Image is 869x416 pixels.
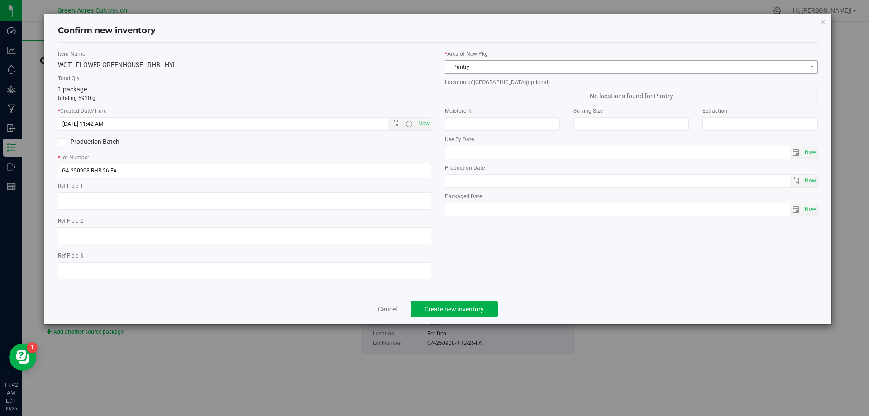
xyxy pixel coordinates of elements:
span: Pantry [445,61,807,73]
label: Packaged Date [445,192,818,201]
span: select [790,146,803,159]
span: Set Current date [803,174,818,187]
button: Create new inventory [411,301,498,317]
span: select [802,175,817,187]
span: Create new inventory [425,306,484,313]
span: select [802,203,817,216]
label: Use By Date [445,135,818,143]
label: Extraction [702,107,818,115]
label: Moisture % [445,107,560,115]
h4: Confirm new inventory [58,25,156,37]
span: select [790,175,803,187]
span: Open the time view [401,120,417,128]
label: Serving Size [573,107,689,115]
a: Cancel [378,305,397,314]
label: Production Date [445,164,818,172]
label: Ref Field 2 [58,217,431,225]
label: Lot Number [58,153,431,162]
label: Created Date/Time [58,107,431,115]
span: select [802,146,817,159]
span: No locations found for Pantry [445,89,818,102]
div: WGT - FLOWER GREENHOUSE - RHB - HYI [58,60,431,70]
label: Ref Field 1 [58,182,431,190]
label: Location of [GEOGRAPHIC_DATA] [445,78,818,86]
label: Total Qty [58,74,431,82]
iframe: Resource center [9,344,36,371]
span: Set Current date [416,117,431,130]
label: Item Name [58,50,431,58]
p: totaling 5910 g [58,94,431,102]
label: Area of New Pkg [445,50,818,58]
span: select [790,203,803,216]
label: Production Batch [58,137,238,147]
span: 1 package [58,86,87,93]
span: Set Current date [803,146,818,159]
span: (optional) [526,79,550,86]
span: Open the date view [388,120,404,128]
label: Ref Field 3 [58,252,431,260]
span: Set Current date [803,203,818,216]
iframe: Resource center unread badge [27,342,38,353]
